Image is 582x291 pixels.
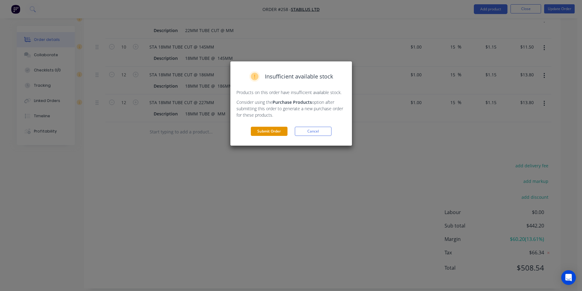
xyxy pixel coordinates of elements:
button: Submit Order [251,127,287,136]
div: Open Intercom Messenger [561,270,576,285]
strong: Purchase Products [273,99,312,105]
span: Insufficient available stock [265,72,333,81]
button: Cancel [295,127,331,136]
p: Consider using the option after submitting this order to generate a new purchase order for these ... [236,99,346,118]
p: Products on this order have insufficient available stock. [236,89,346,96]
